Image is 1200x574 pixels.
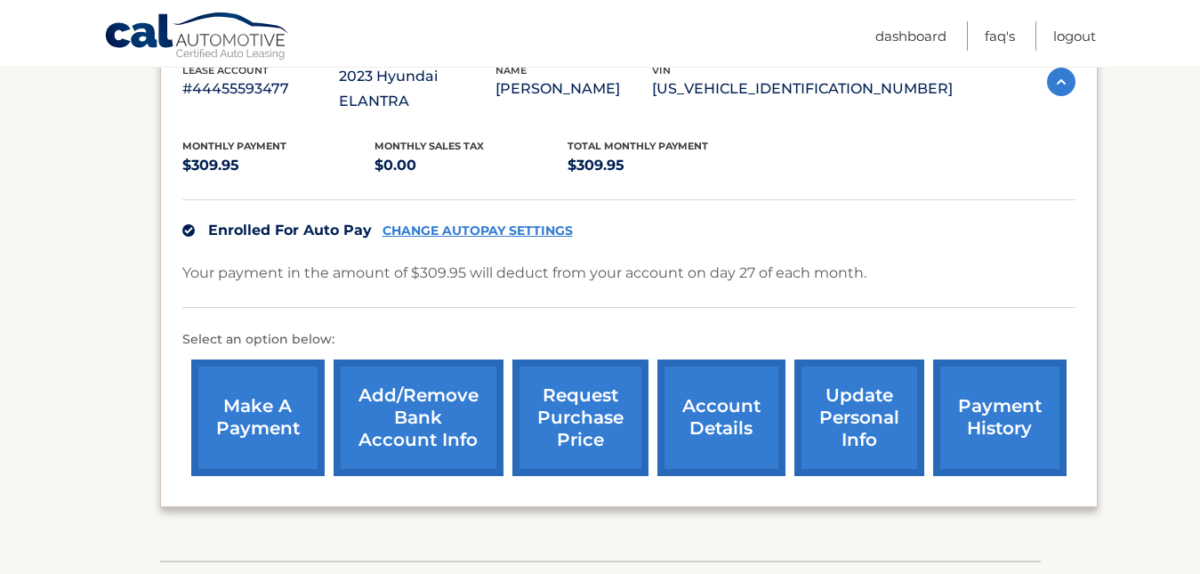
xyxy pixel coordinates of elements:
[191,360,325,476] a: make a payment
[652,77,953,101] p: [US_VEHICLE_IDENTIFICATION_NUMBER]
[182,329,1075,351] p: Select an option below:
[1053,21,1096,51] a: Logout
[182,64,269,77] span: lease account
[182,224,195,237] img: check.svg
[495,77,652,101] p: [PERSON_NAME]
[182,261,866,286] p: Your payment in the amount of $309.95 will deduct from your account on day 27 of each month.
[374,153,568,178] p: $0.00
[875,21,946,51] a: Dashboard
[568,153,761,178] p: $309.95
[374,140,484,152] span: Monthly sales Tax
[1047,68,1075,96] img: accordion-active.svg
[208,222,372,238] span: Enrolled For Auto Pay
[334,360,503,476] a: Add/Remove bank account info
[985,21,1015,51] a: FAQ's
[182,140,286,152] span: Monthly Payment
[933,360,1067,476] a: payment history
[794,360,924,476] a: update personal info
[512,360,648,476] a: request purchase price
[657,360,785,476] a: account details
[339,64,495,114] p: 2023 Hyundai ELANTRA
[182,153,375,178] p: $309.95
[104,12,291,63] a: Cal Automotive
[568,140,708,152] span: Total Monthly Payment
[182,77,339,101] p: #44455593477
[495,64,527,77] span: name
[652,64,671,77] span: vin
[383,223,573,238] a: CHANGE AUTOPAY SETTINGS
